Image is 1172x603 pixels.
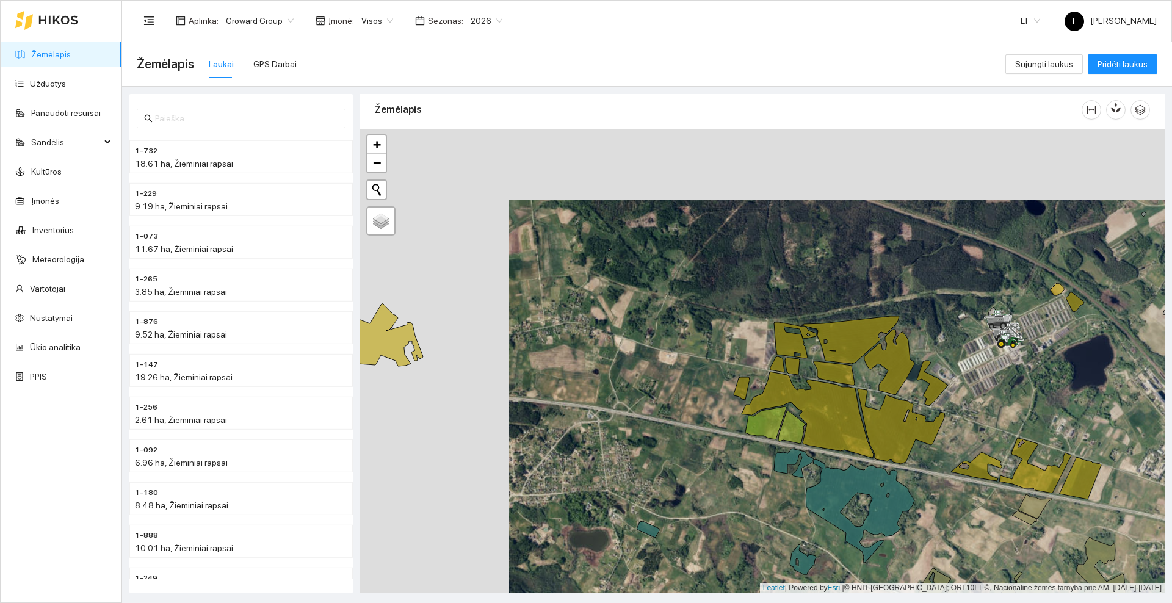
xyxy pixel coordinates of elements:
[135,330,227,339] span: 9.52 ha, Žieminiai rapsai
[144,114,153,123] span: search
[135,415,227,425] span: 2.61 ha, Žieminiai rapsai
[415,16,425,26] span: calendar
[135,458,228,468] span: 6.96 ha, Žieminiai rapsai
[361,12,393,30] span: Visos
[135,530,158,541] span: 1-888
[30,313,73,323] a: Nustatymai
[135,543,233,553] span: 10.01 ha, Žieminiai rapsai
[135,273,157,285] span: 1-265
[31,130,101,154] span: Sandėlis
[155,112,338,125] input: Paieška
[176,16,186,26] span: layout
[367,208,394,234] a: Layers
[31,167,62,176] a: Kultūros
[1005,59,1083,69] a: Sujungti laukus
[471,12,502,30] span: 2026
[32,225,74,235] a: Inventorius
[32,255,84,264] a: Meteorologija
[367,181,386,199] button: Initiate a new search
[316,16,325,26] span: shop
[135,572,157,584] span: 1-249
[373,137,381,152] span: +
[1065,16,1157,26] span: [PERSON_NAME]
[135,231,158,242] span: 1-073
[135,145,157,157] span: 1-732
[135,287,227,297] span: 3.85 ha, Žieminiai rapsai
[31,49,71,59] a: Žemėlapis
[135,402,157,413] span: 1-256
[428,14,463,27] span: Sezonas :
[1021,12,1040,30] span: LT
[253,57,297,71] div: GPS Darbai
[189,14,219,27] span: Aplinka :
[135,316,158,328] span: 1-876
[135,359,158,370] span: 1-147
[135,201,228,211] span: 9.19 ha, Žieminiai rapsai
[367,154,386,172] a: Zoom out
[226,12,294,30] span: Groward Group
[137,54,194,74] span: Žemėlapis
[30,342,81,352] a: Ūkio analitika
[31,108,101,118] a: Panaudoti resursai
[135,372,233,382] span: 19.26 ha, Žieminiai rapsai
[1015,57,1073,71] span: Sujungti laukus
[828,583,841,592] a: Esri
[135,500,228,510] span: 8.48 ha, Žieminiai rapsai
[135,444,157,456] span: 1-092
[1082,105,1101,115] span: column-width
[30,79,66,88] a: Užduotys
[1073,12,1077,31] span: L
[30,284,65,294] a: Vartotojai
[30,372,47,381] a: PPIS
[135,244,233,254] span: 11.67 ha, Žieminiai rapsai
[763,583,785,592] a: Leaflet
[1088,54,1157,74] button: Pridėti laukus
[1098,57,1148,71] span: Pridėti laukus
[1082,100,1101,120] button: column-width
[209,57,234,71] div: Laukai
[375,92,1082,127] div: Žemėlapis
[135,188,157,200] span: 1-229
[135,487,158,499] span: 1-180
[1088,59,1157,69] a: Pridėti laukus
[842,583,844,592] span: |
[143,15,154,26] span: menu-fold
[31,196,59,206] a: Įmonės
[135,159,233,168] span: 18.61 ha, Žieminiai rapsai
[1005,54,1083,74] button: Sujungti laukus
[373,155,381,170] span: −
[367,135,386,154] a: Zoom in
[137,9,161,33] button: menu-fold
[760,583,1165,593] div: | Powered by © HNIT-[GEOGRAPHIC_DATA]; ORT10LT ©, Nacionalinė žemės tarnyba prie AM, [DATE]-[DATE]
[328,14,354,27] span: Įmonė :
